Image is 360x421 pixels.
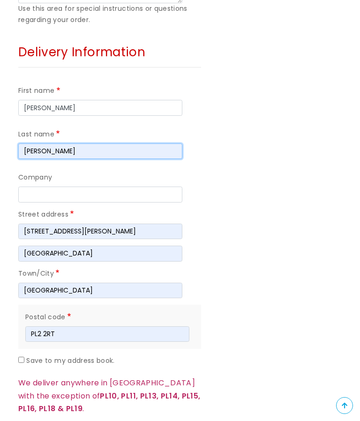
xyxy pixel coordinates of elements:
[18,209,75,220] label: Street address
[25,312,73,323] label: Postal code
[18,376,201,415] p: We deliver anywhere in [GEOGRAPHIC_DATA] with the exception of .
[18,268,61,279] label: Town/City
[18,44,145,60] span: Delivery Information
[18,129,62,140] label: Last name
[18,391,201,414] strong: PL10, PL11, PL13, PL14, PL15, PL16, PL18 & PL19
[26,355,114,367] label: Save to my address book.
[18,3,201,26] div: Use this area for special instructions or questions regarding your order.
[18,172,52,183] label: Company
[18,85,62,97] label: First name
